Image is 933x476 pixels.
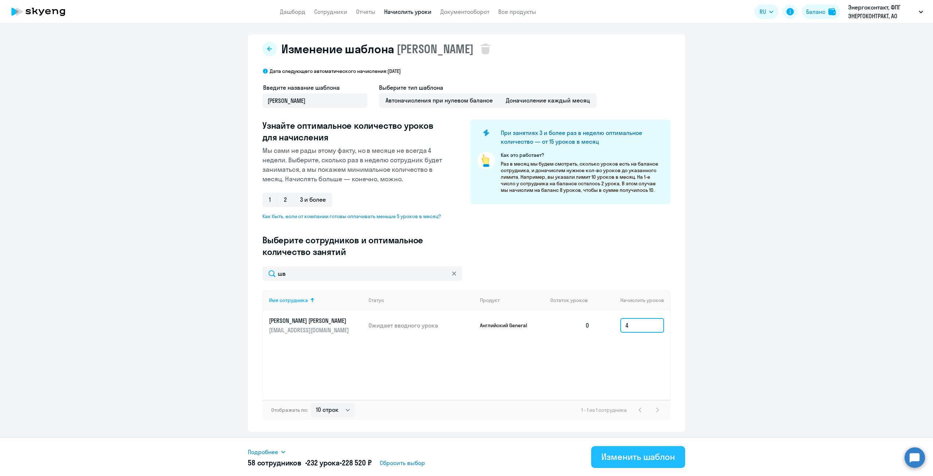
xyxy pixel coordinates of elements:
[262,120,447,143] h3: Узнайте оптимальное количество уроков для начисления
[314,8,347,15] a: Сотрудники
[262,234,447,258] h3: Выберите сотрудников и оптимальное количество занятий
[262,266,462,281] input: Поиск по имени, email, продукту или статусу
[379,83,597,92] h4: Выберите тип шаблона
[356,8,375,15] a: Отчеты
[248,458,372,468] h5: 58 сотрудников • •
[307,458,340,467] span: 232 урока
[591,446,685,468] button: Изменить шаблон
[379,93,499,108] span: Автоначисления при нулевом балансе
[270,68,401,74] p: Дата следующего автоматического начисления: [DATE]
[480,297,500,303] div: Продукт
[601,451,675,463] div: Изменить шаблон
[368,321,474,329] p: Ожидает вводного урока
[280,8,305,15] a: Дашборд
[501,128,658,146] h4: При занятиях 3 и более раз в неделю оптимальное количество — от 15 уроков в месяц
[263,84,340,91] span: Введите название шаблона
[269,326,351,334] p: [EMAIL_ADDRESS][DOMAIN_NAME]
[269,297,363,303] div: Имя сотрудника
[293,193,332,207] span: 3 и более
[550,297,596,303] div: Остаток уроков
[828,8,836,15] img: balance
[501,152,663,158] p: Как это работает?
[498,8,536,15] a: Все продукты
[368,297,384,303] div: Статус
[269,317,351,325] p: [PERSON_NAME] [PERSON_NAME]
[368,297,474,303] div: Статус
[550,297,588,303] span: Остаток уроков
[480,322,535,329] p: Английский General
[262,193,277,207] span: 1
[844,3,927,20] button: Энергоконтакт, ФПГ ЭНЕРГОКОНТРАКТ, АО
[802,4,840,19] button: Балансbalance
[384,8,432,15] a: Начислить уроки
[544,310,596,341] td: 0
[262,93,367,108] input: Без названия
[596,290,670,310] th: Начислить уроков
[269,297,308,303] div: Имя сотрудника
[806,7,825,16] div: Баланс
[277,193,293,207] span: 2
[581,407,627,413] span: 1 - 1 из 1 сотрудника
[754,4,778,19] button: RU
[281,42,394,56] span: Изменение шаблона
[269,317,363,334] a: [PERSON_NAME] [PERSON_NAME][EMAIL_ADDRESS][DOMAIN_NAME]
[760,7,766,16] span: RU
[271,407,308,413] span: Отображать по:
[342,458,372,467] span: 228 520 ₽
[440,8,489,15] a: Документооборот
[248,448,278,456] span: Подробнее
[477,152,495,169] img: pointer-circle
[848,3,916,20] p: Энергоконтакт, ФПГ ЭНЕРГОКОНТРАКТ, АО
[262,213,447,220] span: Как быть, если от компании готовы оплачивать меньше 5 уроков в месяц?
[262,146,447,184] p: Мы сами не рады этому факту, но в месяце не всегда 4 недели. Выберите, сколько раз в неделю сотру...
[501,160,663,193] p: Раз в месяц мы будем смотреть, сколько уроков есть на балансе сотрудника, и доначислим нужное кол...
[380,458,425,467] span: Сбросить выбор
[499,93,597,108] span: Доначисление каждый месяц
[480,297,545,303] div: Продукт
[397,42,474,56] span: [PERSON_NAME]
